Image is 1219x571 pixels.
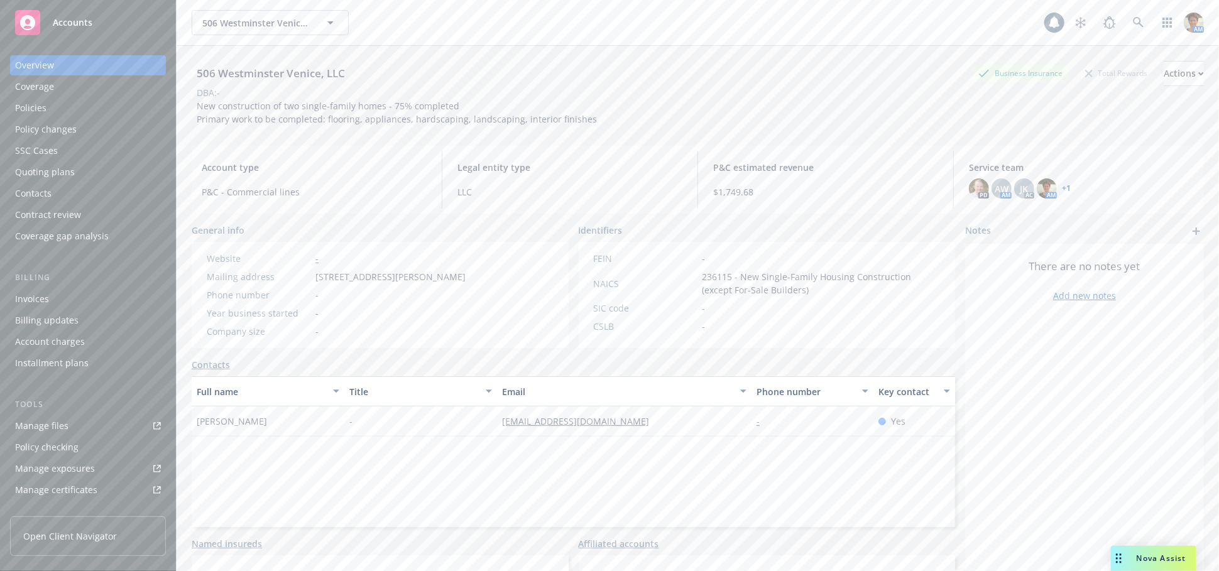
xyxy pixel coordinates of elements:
span: General info [192,224,244,237]
a: Affiliated accounts [579,537,659,550]
div: Billing [10,271,166,284]
span: Notes [965,224,991,239]
button: Phone number [752,376,873,406]
div: Manage certificates [15,480,97,500]
div: Drag to move [1111,546,1127,571]
span: $1,749.68 [713,185,938,198]
button: Email [497,376,752,406]
a: Stop snowing [1068,10,1093,35]
div: 506 Westminster Venice, LLC [192,65,350,82]
a: - [315,253,319,264]
a: Manage claims [10,501,166,521]
span: [STREET_ADDRESS][PERSON_NAME] [315,270,466,283]
div: Policies [15,98,46,118]
a: Report a Bug [1097,10,1122,35]
button: Nova Assist [1111,546,1196,571]
button: Title [344,376,497,406]
a: Installment plans [10,353,166,373]
div: SIC code [594,302,697,315]
div: Phone number [207,288,310,302]
span: P&C estimated revenue [713,161,938,174]
button: 506 Westminster Venice, LLC [192,10,349,35]
span: Yes [891,415,905,428]
a: add [1189,224,1204,239]
a: Account charges [10,332,166,352]
img: photo [969,178,989,198]
a: Switch app [1155,10,1180,35]
a: Overview [10,55,166,75]
div: Mailing address [207,270,310,283]
div: DBA: - [197,86,220,99]
div: Full name [197,385,325,398]
a: Coverage gap analysis [10,226,166,246]
div: Actions [1164,62,1204,85]
div: Invoices [15,289,49,309]
div: Billing updates [15,310,79,330]
span: AW [995,182,1009,195]
span: Nova Assist [1137,553,1186,563]
span: 236115 - New Single-Family Housing Construction (except For-Sale Builders) [702,270,941,296]
span: - [315,325,319,338]
span: Legal entity type [457,161,682,174]
button: Key contact [873,376,955,406]
a: Manage files [10,416,166,436]
span: Identifiers [579,224,623,237]
div: Title [349,385,478,398]
a: Search [1126,10,1151,35]
a: [EMAIL_ADDRESS][DOMAIN_NAME] [502,415,659,427]
div: Phone number [757,385,855,398]
a: Policy checking [10,437,166,457]
div: Policy checking [15,437,79,457]
div: Company size [207,325,310,338]
button: Full name [192,376,344,406]
span: Open Client Navigator [23,530,117,543]
span: There are no notes yet [1029,259,1140,274]
div: Business Insurance [972,65,1069,81]
div: Installment plans [15,353,89,373]
a: Contacts [192,358,230,371]
span: Account type [202,161,427,174]
div: Quoting plans [15,162,75,182]
span: JK [1020,182,1029,195]
div: FEIN [594,252,697,265]
div: Tools [10,398,166,411]
div: Coverage gap analysis [15,226,109,246]
a: Manage exposures [10,459,166,479]
a: Policy changes [10,119,166,139]
div: Policy changes [15,119,77,139]
span: Accounts [53,18,92,28]
div: Account charges [15,332,85,352]
div: Manage files [15,416,68,436]
a: Contacts [10,183,166,204]
div: Key contact [878,385,936,398]
span: - [702,302,706,315]
div: Coverage [15,77,54,97]
a: SSC Cases [10,141,166,161]
a: Invoices [10,289,166,309]
button: Actions [1164,61,1204,86]
div: NAICS [594,277,697,290]
span: [PERSON_NAME] [197,415,267,428]
span: - [702,320,706,333]
img: photo [1037,178,1057,198]
span: - [315,307,319,320]
img: photo [1184,13,1204,33]
a: Add new notes [1053,289,1116,302]
a: Quoting plans [10,162,166,182]
span: Service team [969,161,1194,174]
a: Policies [10,98,166,118]
span: - [315,288,319,302]
span: P&C - Commercial lines [202,185,427,198]
div: Overview [15,55,54,75]
a: Billing updates [10,310,166,330]
span: - [349,415,353,428]
a: Accounts [10,5,166,40]
div: CSLB [594,320,697,333]
a: - [757,415,770,427]
div: Manage claims [15,501,79,521]
div: Contract review [15,205,81,225]
div: Email [502,385,733,398]
div: Total Rewards [1079,65,1154,81]
a: Contract review [10,205,166,225]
